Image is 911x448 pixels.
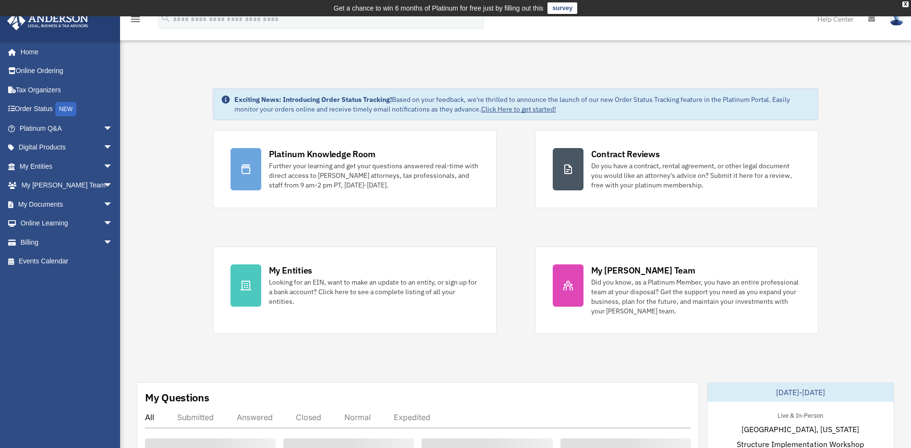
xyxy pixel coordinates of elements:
div: Answered [237,412,273,422]
div: My Questions [145,390,209,405]
a: Billingarrow_drop_down [7,233,127,252]
span: arrow_drop_down [103,119,122,138]
a: Order StatusNEW [7,100,127,119]
a: Tax Organizers [7,80,127,100]
a: Digital Productsarrow_drop_down [7,138,127,157]
span: arrow_drop_down [103,195,122,214]
div: Normal [344,412,371,422]
span: arrow_drop_down [103,157,122,176]
div: Live & In-Person [770,410,831,420]
a: Online Learningarrow_drop_down [7,214,127,233]
strong: Exciting News: Introducing Order Status Tracking! [234,95,392,104]
div: Did you know, as a Platinum Member, you have an entire professional team at your disposal? Get th... [591,277,801,316]
img: User Pic [889,12,904,26]
div: Submitted [177,412,214,422]
span: arrow_drop_down [103,214,122,234]
span: arrow_drop_down [103,138,122,158]
a: My Entities Looking for an EIN, want to make an update to an entity, or sign up for a bank accoun... [213,247,497,334]
div: Looking for an EIN, want to make an update to an entity, or sign up for a bank account? Click her... [269,277,479,306]
div: Based on your feedback, we're thrilled to announce the launch of our new Order Status Tracking fe... [234,95,811,114]
i: search [160,13,171,24]
div: Contract Reviews [591,148,660,160]
a: Platinum Knowledge Room Further your learning and get your questions answered real-time with dire... [213,130,497,208]
a: Home [7,42,122,62]
span: [GEOGRAPHIC_DATA], [US_STATE] [741,423,859,435]
a: Events Calendar [7,252,127,271]
div: Do you have a contract, rental agreement, or other legal document you would like an attorney's ad... [591,161,801,190]
div: Closed [296,412,321,422]
div: Expedited [394,412,430,422]
div: Platinum Knowledge Room [269,148,376,160]
img: Anderson Advisors Platinum Portal [4,12,91,30]
span: arrow_drop_down [103,176,122,196]
a: My Documentsarrow_drop_down [7,195,127,214]
i: menu [130,13,141,25]
a: Contract Reviews Do you have a contract, rental agreement, or other legal document you would like... [535,130,819,208]
a: survey [547,2,577,14]
a: menu [130,17,141,25]
div: My Entities [269,264,312,276]
div: My [PERSON_NAME] Team [591,264,695,276]
span: arrow_drop_down [103,233,122,252]
div: Get a chance to win 6 months of Platinum for free just by filling out this [334,2,544,14]
div: NEW [55,102,76,116]
a: My Entitiesarrow_drop_down [7,157,127,176]
div: [DATE]-[DATE] [707,383,894,402]
div: Further your learning and get your questions answered real-time with direct access to [PERSON_NAM... [269,161,479,190]
a: Click Here to get started! [481,105,556,113]
div: All [145,412,154,422]
div: close [902,1,909,7]
a: Online Ordering [7,62,127,81]
a: My [PERSON_NAME] Team Did you know, as a Platinum Member, you have an entire professional team at... [535,247,819,334]
a: My [PERSON_NAME] Teamarrow_drop_down [7,176,127,195]
a: Platinum Q&Aarrow_drop_down [7,119,127,138]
